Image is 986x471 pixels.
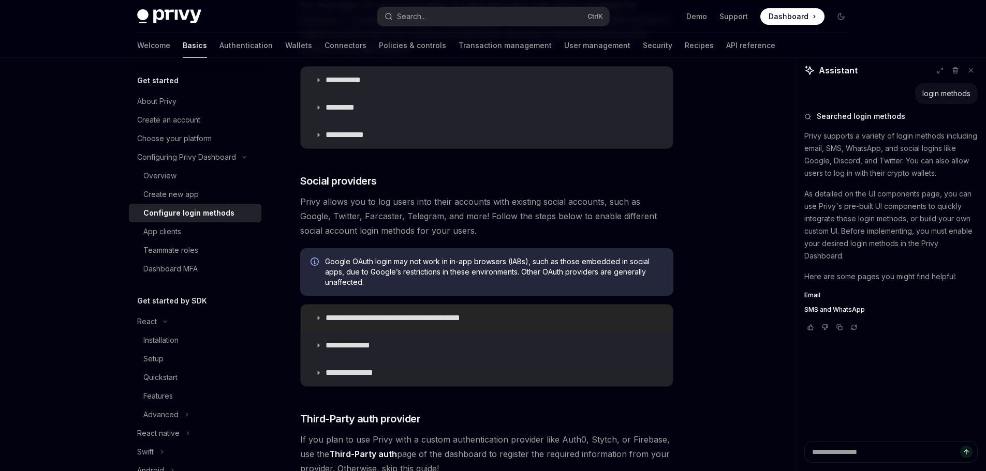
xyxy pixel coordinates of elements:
[129,260,261,278] a: Dashboard MFA
[804,270,978,283] p: Here are some pages you might find helpful:
[685,33,714,58] a: Recipes
[804,188,978,262] p: As detailed on the UI components page, you can use Privy's pre-built UI components to quickly int...
[137,295,207,307] h5: Get started by SDK
[219,33,273,58] a: Authentication
[325,256,663,287] span: Google OAuth login may not work in in-app browsers (IABs), such as those embedded in social apps,...
[143,225,181,238] div: App clients
[285,33,312,58] a: Wallets
[129,331,261,350] a: Installation
[686,11,707,22] a: Demo
[804,291,820,299] span: Email
[143,207,234,219] div: Configure login methods
[760,8,825,25] a: Dashboard
[137,315,157,328] div: React
[769,11,808,22] span: Dashboard
[129,92,261,111] a: About Privy
[143,390,173,402] div: Features
[922,88,970,99] div: login methods
[804,130,978,179] p: Privy supports a variety of login methods including email, SMS, WhatsApp, and social logins like ...
[143,263,198,275] div: Dashboard MFA
[587,12,603,21] span: Ctrl K
[137,132,212,145] div: Choose your platform
[129,368,261,387] a: Quickstart
[143,170,176,182] div: Overview
[819,64,858,77] span: Assistant
[137,151,236,163] div: Configuring Privy Dashboard
[129,222,261,241] a: App clients
[129,166,261,185] a: Overview
[960,446,973,458] button: Send message
[300,174,377,188] span: Social providers
[817,111,905,121] span: Searched login methods
[129,111,261,129] a: Create an account
[833,8,849,25] button: Toggle dark mode
[137,446,154,458] div: Swift
[377,7,609,26] button: Search...CtrlK
[129,241,261,260] a: Teammate roles
[300,412,421,426] span: Third-Party auth provider
[804,306,978,314] a: SMS and WhatsApp
[129,185,261,204] a: Create new app
[137,427,180,439] div: React native
[804,291,978,299] a: Email
[129,350,261,368] a: Setup
[325,33,366,58] a: Connectors
[719,11,748,22] a: Support
[137,33,170,58] a: Welcome
[137,74,179,87] h5: Get started
[143,188,199,201] div: Create new app
[143,371,178,384] div: Quickstart
[564,33,630,58] a: User management
[183,33,207,58] a: Basics
[379,33,446,58] a: Policies & controls
[129,129,261,148] a: Choose your platform
[143,334,179,346] div: Installation
[397,10,426,23] div: Search...
[300,194,673,238] span: Privy allows you to log users into their accounts with existing social accounts, such as Google, ...
[459,33,552,58] a: Transaction management
[129,204,261,222] a: Configure login methods
[143,408,179,421] div: Advanced
[643,33,672,58] a: Security
[137,95,176,108] div: About Privy
[143,244,198,256] div: Teammate roles
[137,9,201,24] img: dark logo
[143,353,164,365] div: Setup
[726,33,775,58] a: API reference
[129,387,261,405] a: Features
[311,257,321,268] svg: Info
[804,111,978,121] button: Searched login methods
[137,114,200,126] div: Create an account
[804,306,865,314] span: SMS and WhatsApp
